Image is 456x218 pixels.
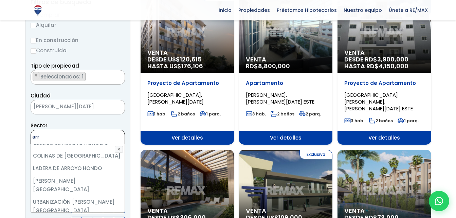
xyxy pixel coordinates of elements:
span: × [114,104,118,110]
span: 120,615 [180,55,202,63]
span: Tipo de propiedad [31,62,79,69]
span: Nuestro equipo [340,5,385,15]
button: ✕ [115,146,123,153]
span: × [117,72,121,78]
span: Sector [31,122,48,129]
input: En construcción [31,38,36,43]
button: Remove item [33,72,39,78]
span: [GEOGRAPHIC_DATA], [PERSON_NAME][DATE] [147,91,204,105]
span: Ver detalles [239,131,332,145]
span: [PERSON_NAME], [PERSON_NAME][DATE] ESTE [246,91,314,105]
span: 2 parq. [299,111,321,117]
span: Seleccionados: 1 [40,73,85,80]
span: Propiedades [235,5,273,15]
span: × [34,72,38,78]
span: 8,800,000 [258,62,290,70]
p: Apartamento [246,80,326,87]
span: 3 hab. [344,118,364,124]
li: LADERA DE ARROYO HONDO [31,162,125,175]
span: HASTA RD$ [344,63,424,70]
span: [GEOGRAPHIC_DATA][PERSON_NAME], [PERSON_NAME][DATE] ESTE [344,91,413,112]
span: 176,106 [181,62,203,70]
span: Exclusiva [299,150,332,159]
label: En construcción [31,36,125,44]
span: Venta [246,56,326,63]
span: DESDE RD$ [344,56,424,70]
span: Venta [147,207,227,214]
label: Construida [31,46,125,55]
textarea: Search [31,70,35,85]
span: Ver detalles [338,131,431,145]
li: COLINAS DE [GEOGRAPHIC_DATA] [31,149,125,162]
span: Venta [344,207,424,214]
button: Remove all items [117,72,121,79]
img: Logo de REMAX [32,4,44,16]
button: Remove all items [108,102,118,113]
span: RD$ [246,62,290,70]
input: Alquilar [31,23,36,28]
span: 2 baños [369,118,393,124]
li: APARTAMENTO [33,72,86,81]
textarea: Search [31,130,97,145]
span: Venta [147,49,227,56]
span: 1 parq. [398,118,419,124]
label: Alquilar [31,21,125,29]
span: 1 parq. [200,111,221,117]
span: 2 baños [271,111,294,117]
span: HASTA US$ [147,63,227,70]
span: Únete a RE/MAX [385,5,431,15]
span: 3 hab. [246,111,266,117]
span: Ver detalles [141,131,234,145]
span: Inicio [215,5,235,15]
span: SANTO DOMINGO DE GUZMÁN [31,102,108,111]
span: 3,900,000 [377,55,408,63]
span: 4,150,000 [379,62,408,70]
li: [PERSON_NAME][GEOGRAPHIC_DATA] [31,175,125,196]
input: Construida [31,48,36,54]
span: SANTO DOMINGO DE GUZMÁN [31,100,125,114]
span: Venta [344,49,424,56]
span: 1 hab. [147,111,166,117]
span: DESDE US$ [147,56,227,70]
span: 2 baños [171,111,195,117]
span: Ciudad [31,92,51,99]
p: Proyecto de Apartamento [344,80,424,87]
span: Venta [246,207,326,214]
p: Proyecto de Apartamento [147,80,227,87]
span: Préstamos Hipotecarios [273,5,340,15]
